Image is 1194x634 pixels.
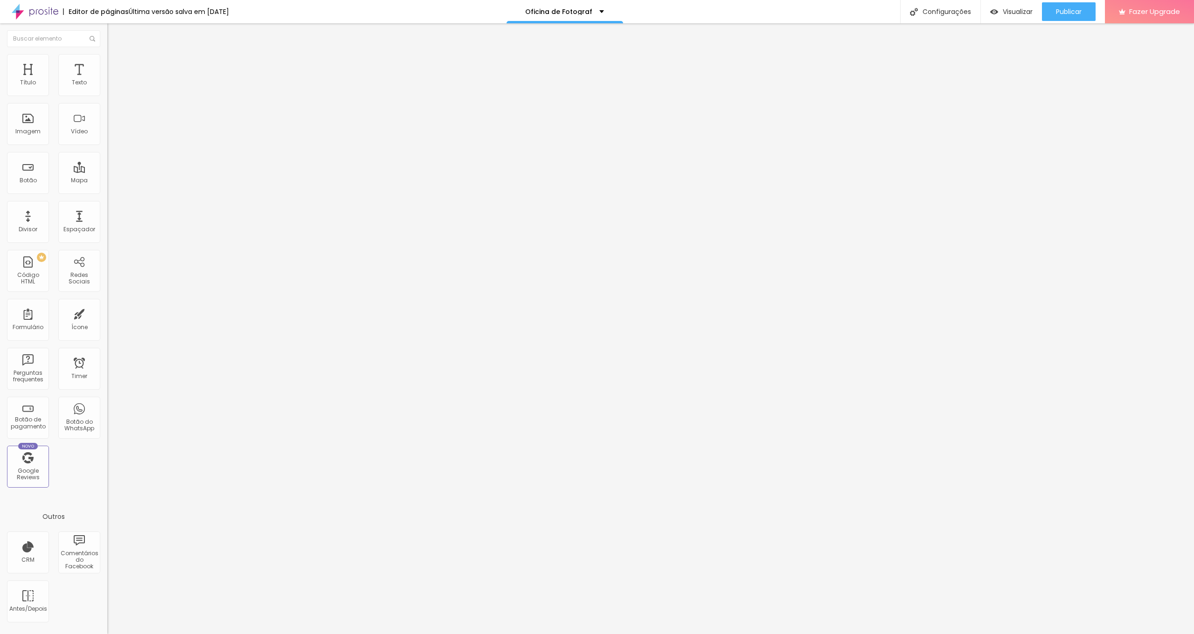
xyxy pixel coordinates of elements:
[21,557,35,563] div: CRM
[9,416,46,430] div: Botão de pagamento
[18,443,38,449] div: Novo
[71,128,88,135] div: Vídeo
[9,272,46,285] div: Código HTML
[1056,8,1082,15] span: Publicar
[71,177,88,184] div: Mapa
[1003,8,1033,15] span: Visualizar
[63,8,129,15] div: Editor de páginas
[1129,7,1180,15] span: Fazer Upgrade
[61,272,97,285] div: Redes Sociais
[19,226,37,233] div: Divisor
[71,373,87,379] div: Timer
[7,30,100,47] input: Buscar elemento
[15,128,41,135] div: Imagem
[20,177,37,184] div: Botão
[72,79,87,86] div: Texto
[61,550,97,570] div: Comentários do Facebook
[61,419,97,432] div: Botão do WhatsApp
[9,606,46,612] div: Antes/Depois
[20,79,36,86] div: Título
[910,8,918,16] img: Icone
[990,8,998,16] img: view-1.svg
[9,468,46,481] div: Google Reviews
[129,8,229,15] div: Última versão salva em [DATE]
[71,324,88,331] div: Ícone
[1042,2,1096,21] button: Publicar
[9,370,46,383] div: Perguntas frequentes
[107,23,1194,634] iframe: Editor
[13,324,43,331] div: Formulário
[981,2,1042,21] button: Visualizar
[63,226,95,233] div: Espaçador
[90,36,95,41] img: Icone
[525,8,592,15] p: Oficina de Fotograf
